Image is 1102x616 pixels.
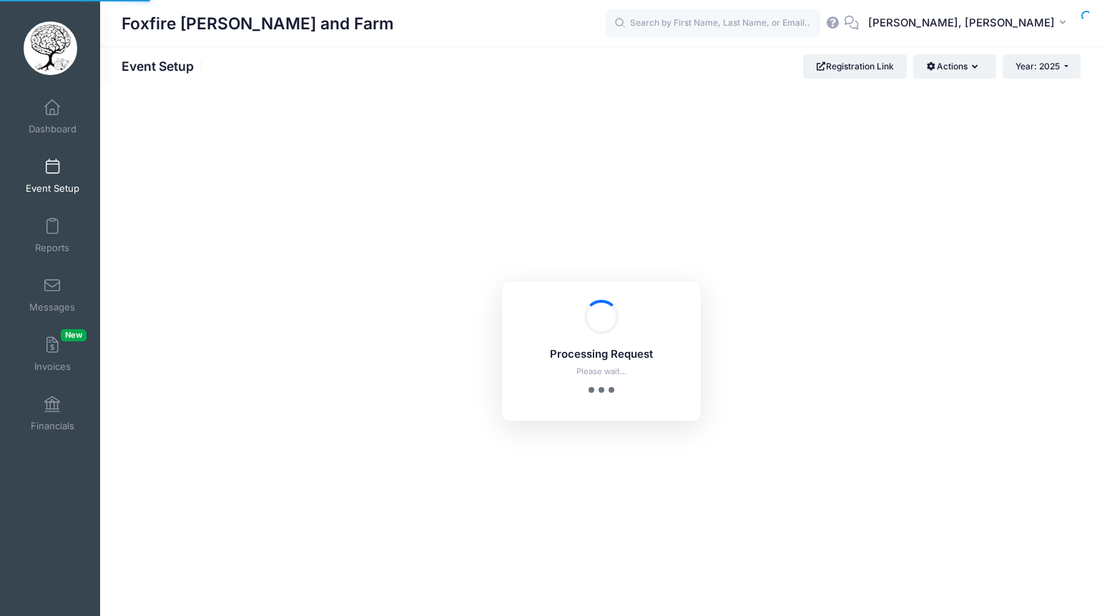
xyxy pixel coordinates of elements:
[35,242,69,254] span: Reports
[521,348,682,361] h5: Processing Request
[34,361,71,373] span: Invoices
[19,270,87,320] a: Messages
[803,54,907,79] a: Registration Link
[122,59,206,74] h1: Event Setup
[29,123,77,135] span: Dashboard
[606,9,820,38] input: Search by First Name, Last Name, or Email...
[19,329,87,379] a: InvoicesNew
[122,7,393,40] h1: Foxfire [PERSON_NAME] and Farm
[61,329,87,341] span: New
[19,388,87,439] a: Financials
[859,7,1081,40] button: [PERSON_NAME], [PERSON_NAME]
[26,182,79,195] span: Event Setup
[29,301,75,313] span: Messages
[19,151,87,201] a: Event Setup
[1015,61,1060,72] span: Year: 2025
[1003,54,1081,79] button: Year: 2025
[913,54,995,79] button: Actions
[19,210,87,260] a: Reports
[521,366,682,378] p: Please wait...
[19,92,87,142] a: Dashboard
[31,420,74,432] span: Financials
[868,15,1055,31] span: [PERSON_NAME], [PERSON_NAME]
[24,21,77,75] img: Foxfire Woods and Farm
